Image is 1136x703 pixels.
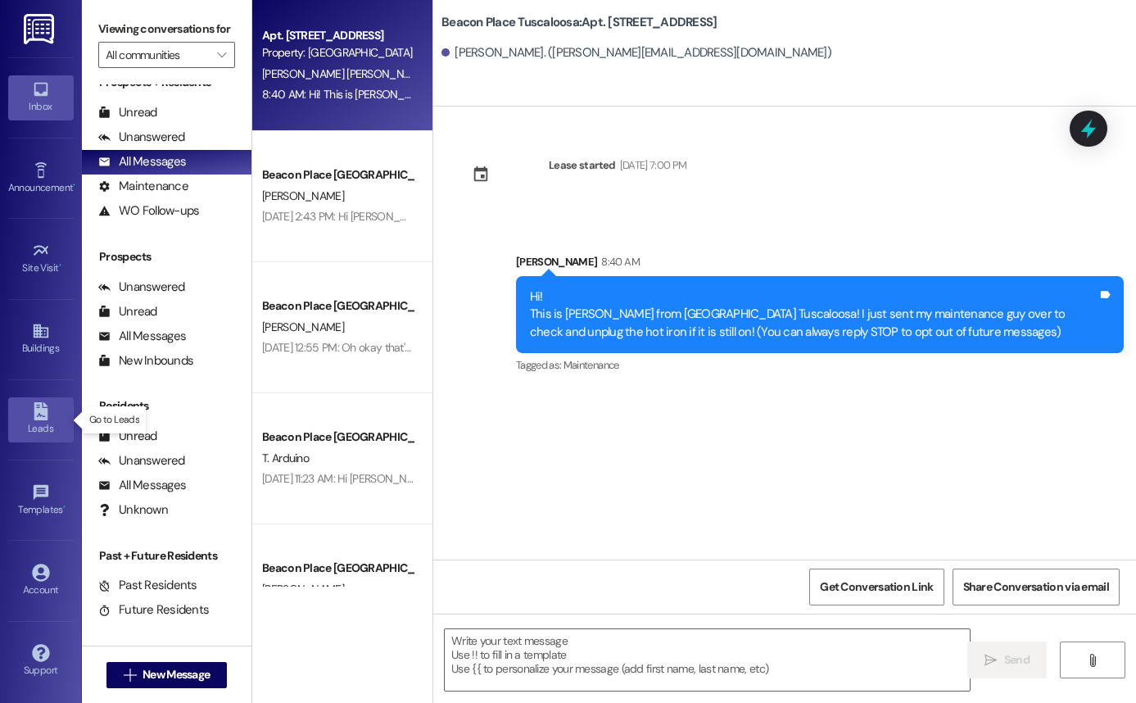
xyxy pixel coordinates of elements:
[98,477,186,494] div: All Messages
[8,237,74,281] a: Site Visit •
[262,320,344,334] span: [PERSON_NAME]
[106,42,209,68] input: All communities
[98,501,168,519] div: Unknown
[8,397,74,442] a: Leads
[441,14,717,31] b: Beacon Place Tuscaloosa: Apt. [STREET_ADDRESS]
[530,288,1098,341] div: Hi! This is [PERSON_NAME] from [GEOGRAPHIC_DATA] Tuscaloosa! I just sent my maintenance guy over ...
[984,654,997,667] i: 
[59,260,61,271] span: •
[98,16,235,42] label: Viewing conversations for
[262,297,414,315] div: Beacon Place [GEOGRAPHIC_DATA] Prospect
[98,279,185,296] div: Unanswered
[24,14,57,44] img: ResiDesk Logo
[549,156,616,174] div: Lease started
[8,317,74,361] a: Buildings
[217,48,226,61] i: 
[262,582,344,596] span: [PERSON_NAME]
[98,328,186,345] div: All Messages
[963,578,1109,596] span: Share Conversation via email
[1086,654,1098,667] i: 
[563,358,619,372] span: Maintenance
[597,253,639,270] div: 8:40 AM
[98,601,209,619] div: Future Residents
[262,188,344,203] span: [PERSON_NAME]
[8,559,74,603] a: Account
[98,153,186,170] div: All Messages
[809,569,944,605] button: Get Conversation Link
[106,662,228,688] button: New Message
[143,666,210,683] span: New Message
[89,413,139,427] p: Go to Leads
[73,179,75,191] span: •
[616,156,687,174] div: [DATE] 7:00 PM
[98,303,157,320] div: Unread
[1004,651,1030,669] span: Send
[262,429,414,446] div: Beacon Place [GEOGRAPHIC_DATA] Prospect
[262,44,414,61] div: Property: [GEOGRAPHIC_DATA] [GEOGRAPHIC_DATA]
[82,248,251,265] div: Prospects
[98,452,185,469] div: Unanswered
[516,253,1124,276] div: [PERSON_NAME]
[8,639,74,683] a: Support
[63,501,66,513] span: •
[98,129,185,146] div: Unanswered
[953,569,1120,605] button: Share Conversation via email
[98,577,197,594] div: Past Residents
[98,178,188,195] div: Maintenance
[98,202,199,220] div: WO Follow-ups
[262,209,1086,224] div: [DATE] 2:43 PM: Hi [PERSON_NAME]! I have sent a new lease with a move in date of [DATE] for 2704 ...
[262,166,414,184] div: Beacon Place [GEOGRAPHIC_DATA] Prospect
[8,478,74,523] a: Templates •
[98,352,193,370] div: New Inbounds
[8,75,74,120] a: Inbox
[516,353,1124,377] div: Tagged as:
[82,547,251,565] div: Past + Future Residents
[262,27,414,44] div: Apt. [STREET_ADDRESS]
[82,397,251,415] div: Residents
[262,451,309,465] span: T. Arduino
[441,44,831,61] div: [PERSON_NAME]. ([PERSON_NAME][EMAIL_ADDRESS][DOMAIN_NAME])
[262,66,428,81] span: [PERSON_NAME] [PERSON_NAME]
[967,642,1047,678] button: Send
[98,428,157,445] div: Unread
[98,104,157,121] div: Unread
[262,560,414,577] div: Beacon Place [GEOGRAPHIC_DATA] Prospect
[124,669,136,682] i: 
[262,340,568,355] div: [DATE] 12:55 PM: Oh okay that's great! thanks for letting me know
[820,578,933,596] span: Get Conversation Link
